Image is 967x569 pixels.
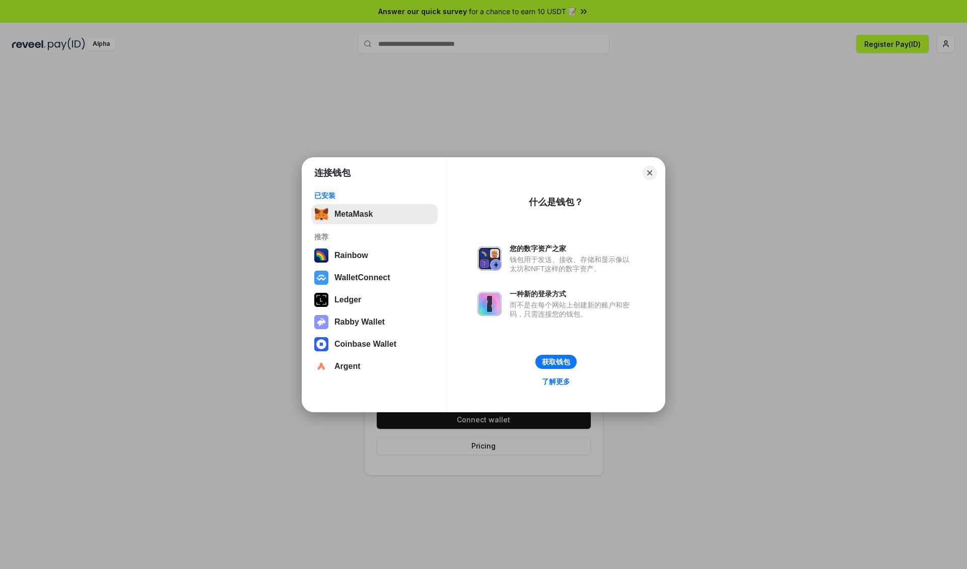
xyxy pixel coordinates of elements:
[314,271,328,285] img: svg+xml,%3Csvg%20width%3D%2228%22%20height%3D%2228%22%20viewBox%3D%220%200%2028%2028%22%20fill%3D...
[334,362,361,371] div: Argent
[311,356,438,376] button: Argent
[314,248,328,263] img: svg+xml,%3Csvg%20width%3D%22120%22%20height%3D%22120%22%20viewBox%3D%220%200%20120%20120%22%20fil...
[643,166,657,180] button: Close
[542,377,570,386] div: 了解更多
[535,355,577,369] button: 获取钱包
[314,293,328,307] img: svg+xml,%3Csvg%20xmlns%3D%22http%3A%2F%2Fwww.w3.org%2F2000%2Fsvg%22%20width%3D%2228%22%20height%3...
[314,207,328,221] img: svg+xml,%3Csvg%20fill%3D%22none%22%20height%3D%2233%22%20viewBox%3D%220%200%2035%2033%22%20width%...
[314,337,328,351] img: svg+xml,%3Csvg%20width%3D%2228%22%20height%3D%2228%22%20viewBox%3D%220%200%2028%2028%22%20fill%3D...
[314,315,328,329] img: svg+xml,%3Csvg%20xmlns%3D%22http%3A%2F%2Fwww.w3.org%2F2000%2Fsvg%22%20fill%3D%22none%22%20viewBox...
[334,318,385,327] div: Rabby Wallet
[510,244,635,253] div: 您的数字资产之家
[314,191,435,200] div: 已安装
[477,292,502,316] img: svg+xml,%3Csvg%20xmlns%3D%22http%3A%2F%2Fwww.w3.org%2F2000%2Fsvg%22%20fill%3D%22none%22%20viewBox...
[334,251,368,260] div: Rainbow
[334,340,396,349] div: Coinbase Wallet
[311,268,438,288] button: WalletConnect
[314,232,435,241] div: 推荐
[311,312,438,332] button: Rabby Wallet
[334,210,373,219] div: MetaMask
[510,300,635,319] div: 而不是在每个网站上创建新的账户和密码，只需连接您的钱包。
[529,196,583,208] div: 什么是钱包？
[477,246,502,271] img: svg+xml,%3Csvg%20xmlns%3D%22http%3A%2F%2Fwww.w3.org%2F2000%2Fsvg%22%20fill%3D%22none%22%20viewBox...
[311,245,438,266] button: Rainbow
[314,359,328,373] img: svg+xml,%3Csvg%20width%3D%2228%22%20height%3D%2228%22%20viewBox%3D%220%200%2028%2028%22%20fill%3D...
[510,255,635,273] div: 钱包用于发送、接收、存储和显示像以太坊和NFT这样的数字资产。
[510,289,635,298] div: 一种新的登录方式
[314,167,351,179] h1: 连接钱包
[311,290,438,310] button: Ledger
[536,375,576,388] a: 了解更多
[334,295,361,304] div: Ledger
[542,357,570,366] div: 获取钱包
[311,204,438,224] button: MetaMask
[311,334,438,354] button: Coinbase Wallet
[334,273,390,282] div: WalletConnect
